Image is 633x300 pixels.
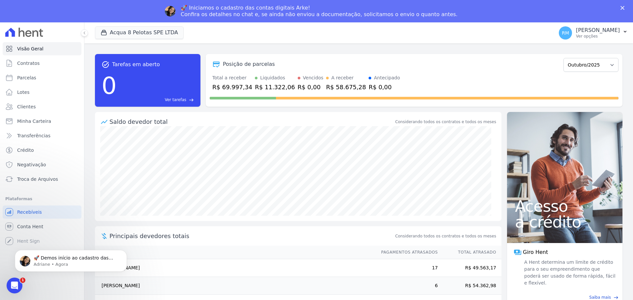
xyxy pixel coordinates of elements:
span: Acesso [515,198,615,214]
button: RM [PERSON_NAME] Ver opções [554,24,633,42]
div: R$ 0,00 [369,83,400,92]
td: [PERSON_NAME] [95,259,375,277]
a: Minha Carteira [3,115,81,128]
div: Saldo devedor total [109,117,394,126]
div: R$ 0,00 [298,83,323,92]
iframe: Intercom live chat [7,278,22,293]
div: A receber [331,74,354,81]
div: R$ 69.997,34 [212,83,252,92]
div: Total a receber [212,74,252,81]
a: Lotes [3,86,81,99]
a: Negativação [3,158,81,171]
span: Crédito [17,147,34,153]
a: Ver tarefas east [119,97,194,103]
span: Troca de Arquivos [17,176,58,182]
div: Vencidos [303,74,323,81]
span: Ver tarefas [165,97,186,103]
th: Pagamentos Atrasados [375,246,438,259]
div: Fechar [620,6,627,10]
a: Crédito [3,144,81,157]
button: Acqua 8 Pelotas SPE LTDA [95,26,184,39]
span: Negativação [17,161,46,168]
span: a crédito [515,214,615,230]
span: Transferências [17,132,50,139]
td: R$ 49.563,17 [438,259,501,277]
p: Ver opções [576,34,620,39]
div: R$ 58.675,28 [326,83,366,92]
iframe: Intercom notifications mensagem [5,236,137,282]
span: Clientes [17,103,36,110]
td: 6 [375,277,438,295]
div: Liquidados [260,74,285,81]
span: 1 [20,278,25,283]
div: Posição de parcelas [223,60,275,68]
a: Visão Geral [3,42,81,55]
div: 0 [102,68,117,103]
p: [PERSON_NAME] [576,27,620,34]
th: Total Atrasado [438,246,501,259]
a: Recebíveis [3,205,81,219]
a: Transferências [3,129,81,142]
td: [PERSON_NAME] [95,277,375,295]
th: Nome [95,246,375,259]
img: Profile image for Adriane [165,6,175,16]
span: Minha Carteira [17,118,51,124]
td: R$ 54.362,98 [438,277,501,295]
span: 🚀 Demos início ao cadastro das Contas Digitais Arke! Iniciamos a abertura para clientes do modelo... [29,19,112,155]
span: Lotes [17,89,30,95]
div: R$ 11.322,06 [255,83,295,92]
a: Contratos [3,57,81,70]
span: RM [562,31,569,35]
span: Tarefas em aberto [112,61,160,68]
a: Parcelas [3,71,81,84]
div: Plataformas [5,195,79,203]
span: Visão Geral [17,45,44,52]
span: Conta Hent [17,223,43,230]
span: Giro Hent [523,248,548,256]
div: Antecipado [374,74,400,81]
a: Clientes [3,100,81,113]
span: Parcelas [17,74,36,81]
td: 17 [375,259,438,277]
span: A Hent determina um limite de crédito para o seu empreendimento que poderá ser usado de forma ráp... [523,259,616,286]
span: Recebíveis [17,209,42,215]
span: task_alt [102,61,109,68]
span: east [614,295,618,300]
div: Considerando todos os contratos e todos os meses [395,119,496,125]
span: Principais devedores totais [109,232,394,240]
span: Considerando todos os contratos e todos os meses [395,233,496,239]
a: Conta Hent [3,220,81,233]
span: east [189,97,194,102]
span: Contratos [17,60,40,67]
a: Troca de Arquivos [3,173,81,186]
p: Message from Adriane, sent Agora [29,25,114,31]
div: 🚀 Iniciamos o cadastro das contas digitais Arke! Confira os detalhes no chat e, se ainda não envi... [181,5,458,18]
